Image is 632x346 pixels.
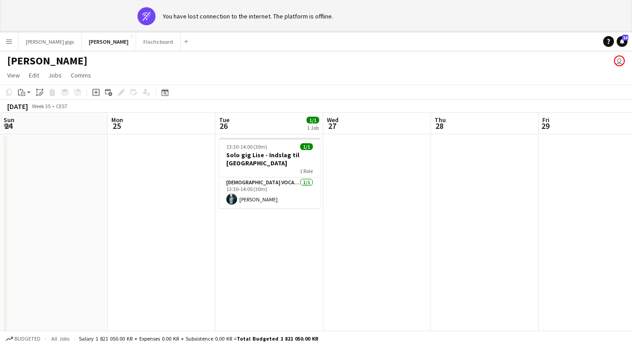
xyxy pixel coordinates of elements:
[18,33,82,50] button: [PERSON_NAME] gigs
[71,71,91,79] span: Comms
[82,33,136,50] button: [PERSON_NAME]
[226,143,267,150] span: 13:30-14:00 (30m)
[622,35,628,41] span: 10
[111,116,123,124] span: Mon
[110,121,123,131] span: 25
[307,124,319,131] div: 1 Job
[5,334,42,344] button: Budgeted
[79,335,318,342] div: Salary 1 821 050.00 KR + Expenses 0.00 KR + Subsistence 0.00 KR =
[136,33,181,50] button: Flachs board
[327,116,339,124] span: Wed
[56,103,68,109] div: CEST
[4,116,14,124] span: Sun
[4,69,23,81] a: View
[617,36,627,47] a: 10
[219,138,320,208] app-job-card: 13:30-14:00 (30m)1/1Solo gig Lise - Indslag til [GEOGRAPHIC_DATA]1 Role[DEMOGRAPHIC_DATA] Vocal +...
[67,69,95,81] a: Comms
[300,143,313,150] span: 1/1
[7,71,20,79] span: View
[7,102,28,111] div: [DATE]
[219,151,320,167] h3: Solo gig Lise - Indslag til [GEOGRAPHIC_DATA]
[541,121,550,131] span: 29
[325,121,339,131] span: 27
[435,116,446,124] span: Thu
[542,116,550,124] span: Fri
[433,121,446,131] span: 28
[45,69,65,81] a: Jobs
[219,178,320,208] app-card-role: [DEMOGRAPHIC_DATA] Vocal + Piano1/113:30-14:00 (30m)[PERSON_NAME]
[14,336,41,342] span: Budgeted
[614,55,625,66] app-user-avatar: Asger Søgaard Hajslund
[25,69,43,81] a: Edit
[218,121,229,131] span: 26
[30,103,52,109] span: Week 35
[48,71,62,79] span: Jobs
[237,335,318,342] span: Total Budgeted 1 821 050.00 KR
[219,116,229,124] span: Tue
[7,54,87,68] h1: [PERSON_NAME]
[50,335,71,342] span: All jobs
[163,12,333,20] div: You have lost connection to the internet. The platform is offline.
[29,71,39,79] span: Edit
[300,168,313,174] span: 1 Role
[2,121,14,131] span: 24
[307,117,319,123] span: 1/1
